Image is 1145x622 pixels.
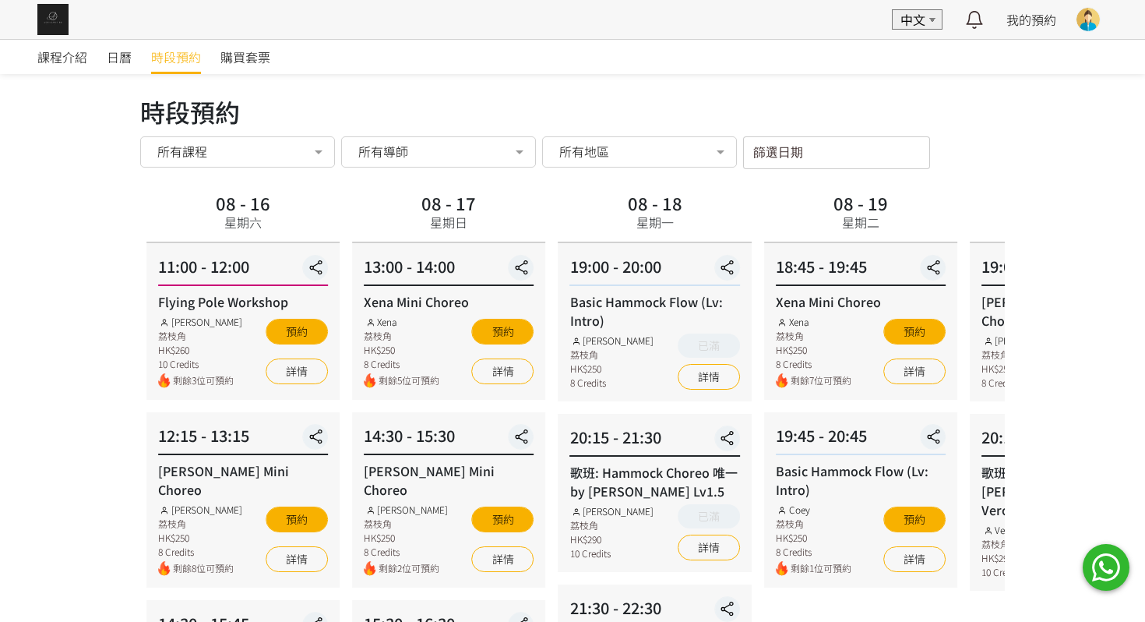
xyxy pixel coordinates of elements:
[107,48,132,66] span: 日曆
[364,315,439,329] div: Xena
[981,565,1022,579] div: 10 Credits
[1006,10,1056,29] a: 我的預約
[220,48,270,66] span: 購買套票
[570,362,654,376] div: HK$250
[421,194,476,211] div: 08 - 17
[364,424,534,455] div: 14:30 - 15:30
[173,561,242,576] span: 剩餘8位可預約
[743,136,930,169] input: 篩選日期
[358,143,408,159] span: 所有導師
[364,329,439,343] div: 荔枝角
[364,373,375,388] img: fire.png
[216,194,270,211] div: 08 - 16
[158,292,328,311] div: Flying Pole Workshop
[570,546,654,560] div: 10 Credits
[678,504,740,528] button: 已滿
[364,255,534,286] div: 13:00 - 14:00
[472,507,534,532] button: 預約
[364,517,448,531] div: 荔枝角
[678,535,740,560] a: 詳情
[570,518,654,532] div: 荔枝角
[158,517,242,531] div: 荔枝角
[364,545,448,559] div: 8 Credits
[833,194,888,211] div: 08 - 19
[776,315,851,329] div: Xena
[981,537,1022,551] div: 荔枝角
[636,213,674,231] div: 星期一
[158,424,328,455] div: 12:15 - 13:15
[791,561,851,576] span: 剩餘1位可預約
[883,359,946,384] a: 詳情
[266,546,328,572] a: 詳情
[981,362,1066,376] div: HK$250
[776,545,851,559] div: 8 Credits
[776,531,851,545] div: HK$250
[570,376,654,390] div: 8 Credits
[776,503,851,517] div: Coey
[776,343,851,357] div: HK$250
[266,359,328,384] a: 詳情
[158,461,328,499] div: [PERSON_NAME] Mini Choreo
[883,546,946,572] a: 詳情
[559,143,609,159] span: 所有地區
[570,255,740,286] div: 19:00 - 20:00
[570,463,740,500] div: 歌班: Hammock Choreo 唯一 by [PERSON_NAME] Lv1.5
[364,292,534,311] div: Xena Mini Choreo
[472,319,534,345] button: 預約
[37,48,87,66] span: 課程介紹
[776,561,787,576] img: fire.png
[157,143,207,159] span: 所有課程
[158,315,242,329] div: [PERSON_NAME]
[981,551,1022,565] div: HK$290
[883,319,946,345] button: 預約
[472,359,534,384] a: 詳情
[791,373,851,388] span: 剩餘7位可預約
[776,424,946,455] div: 19:45 - 20:45
[158,357,242,371] div: 10 Credits
[220,40,270,74] a: 購買套票
[776,329,851,343] div: 荔枝角
[158,545,242,559] div: 8 Credits
[173,373,242,388] span: 剩餘3位可預約
[883,507,946,532] button: 預約
[379,373,439,388] span: 剩餘5位可預約
[776,292,946,311] div: Xena Mini Choreo
[379,561,448,576] span: 剩餘2位可預約
[981,523,1022,537] div: Veron
[570,348,654,362] div: 荔枝角
[158,503,242,517] div: [PERSON_NAME]
[570,292,740,330] div: Basic Hammock Flow (Lv: Intro)
[472,546,534,572] a: 詳情
[364,357,439,371] div: 8 Credits
[678,334,740,358] button: 已滿
[158,343,242,357] div: HK$260
[981,376,1066,390] div: 8 Credits
[151,48,201,66] span: 時段預約
[158,329,242,343] div: 荔枝角
[158,561,170,576] img: fire.png
[678,364,740,390] a: 詳情
[570,334,654,348] div: [PERSON_NAME]
[776,461,946,499] div: Basic Hammock Flow (Lv: Intro)
[364,343,439,357] div: HK$250
[140,93,1005,130] div: 時段預約
[776,517,851,531] div: 荔枝角
[628,194,682,211] div: 08 - 18
[158,255,328,286] div: 11:00 - 12:00
[364,561,375,576] img: fire.png
[266,507,328,532] button: 預約
[570,532,654,546] div: HK$290
[158,373,170,388] img: fire.png
[107,40,132,74] a: 日曆
[37,4,69,35] img: img_61c0148bb0266
[266,319,328,345] button: 預約
[430,213,467,231] div: 星期日
[570,426,740,457] div: 20:15 - 21:30
[364,503,448,517] div: [PERSON_NAME]
[224,213,262,231] div: 星期六
[842,213,879,231] div: 星期二
[151,40,201,74] a: 時段預約
[37,40,87,74] a: 課程介紹
[364,461,534,499] div: [PERSON_NAME] Mini Choreo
